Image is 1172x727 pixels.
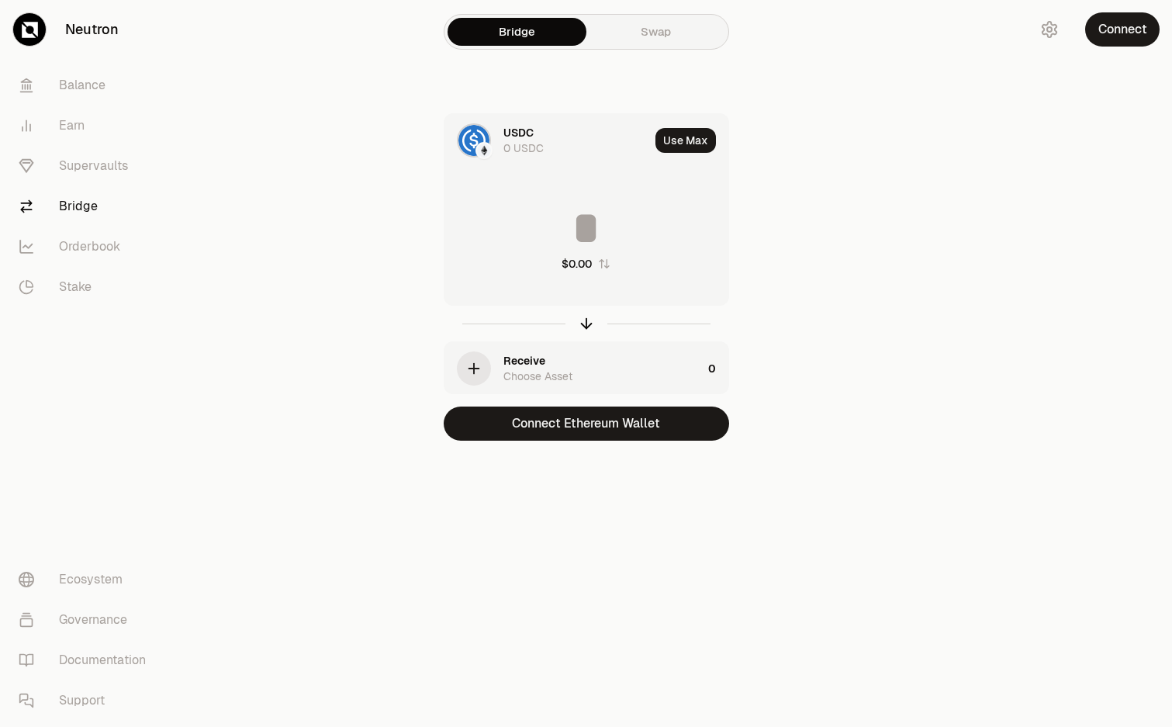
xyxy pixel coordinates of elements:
img: Ethereum Logo [477,144,491,158]
div: USDC LogoEthereum LogoUSDC0 USDC [444,114,649,167]
button: ReceiveChoose Asset0 [444,342,728,395]
a: Documentation [6,640,168,680]
div: Receive [503,353,545,369]
a: Support [6,680,168,721]
button: Use Max [655,128,716,153]
button: $0.00 [562,256,610,272]
div: USDC [503,125,534,140]
a: Orderbook [6,227,168,267]
div: Choose Asset [503,369,572,384]
a: Supervaults [6,146,168,186]
div: 0 [708,342,728,395]
a: Balance [6,65,168,106]
a: Governance [6,600,168,640]
a: Swap [586,18,725,46]
a: Ecosystem [6,559,168,600]
img: USDC Logo [458,125,489,156]
a: Bridge [6,186,168,227]
a: Stake [6,267,168,307]
a: Earn [6,106,168,146]
button: Connect Ethereum Wallet [444,407,729,441]
div: $0.00 [562,256,592,272]
div: ReceiveChoose Asset [444,342,702,395]
button: Connect [1085,12,1160,47]
a: Bridge [448,18,586,46]
div: 0 USDC [503,140,544,156]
